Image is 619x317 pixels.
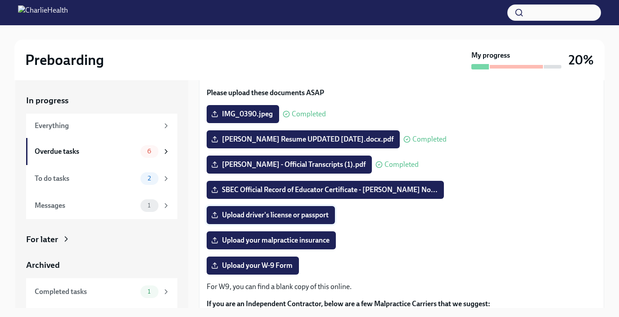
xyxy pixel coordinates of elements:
a: Archived [26,259,177,271]
span: Completed [292,110,326,118]
span: IMG_0390.jpeg [213,110,273,119]
label: [PERSON_NAME] Resume UPDATED [DATE].docx.pdf [207,130,400,148]
p: For W9, you can find a blank copy of this online. [207,282,596,292]
label: [PERSON_NAME] - Official Transcripts (1).pdf [207,156,372,174]
span: Upload your W-9 Form [213,261,293,270]
div: Completed tasks [35,287,137,297]
label: IMG_0390.jpeg [207,105,279,123]
span: SBEC Official Record of Educator Certificate - [PERSON_NAME] No... [213,185,438,194]
a: To do tasks2 [26,165,177,192]
a: In progress [26,95,177,106]
label: Upload your malpractice insurance [207,231,336,249]
span: 1 [142,288,156,295]
strong: If you are an Independent Contractor, below are a few Malpractice Carriers that we suggest: [207,299,490,308]
span: [PERSON_NAME] Resume UPDATED [DATE].docx.pdf [213,135,393,144]
label: Upload driver's license or passport [207,206,335,224]
span: Upload your malpractice insurance [213,236,330,245]
a: Everything [26,114,177,138]
label: Upload your W-9 Form [207,257,299,275]
span: Upload driver's license or passport [213,211,329,220]
div: For later [26,234,58,245]
a: Overdue tasks6 [26,138,177,165]
a: For later [26,234,177,245]
span: 2 [142,175,156,182]
strong: My progress [471,51,510,60]
span: 1 [142,202,156,209]
label: SBEC Official Record of Educator Certificate - [PERSON_NAME] No... [207,181,444,199]
h2: Preboarding [25,51,104,69]
div: Everything [35,121,158,131]
h3: 20% [569,52,594,68]
img: CharlieHealth [18,5,68,20]
div: To do tasks [35,174,137,184]
a: Messages1 [26,192,177,219]
a: Completed tasks1 [26,278,177,305]
div: Messages [35,201,137,211]
span: 6 [142,148,157,155]
span: Completed [412,136,447,143]
strong: Please upload these documents ASAP [207,88,324,97]
div: Overdue tasks [35,147,137,156]
span: [PERSON_NAME] - Official Transcripts (1).pdf [213,160,366,169]
span: Completed [384,161,419,168]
